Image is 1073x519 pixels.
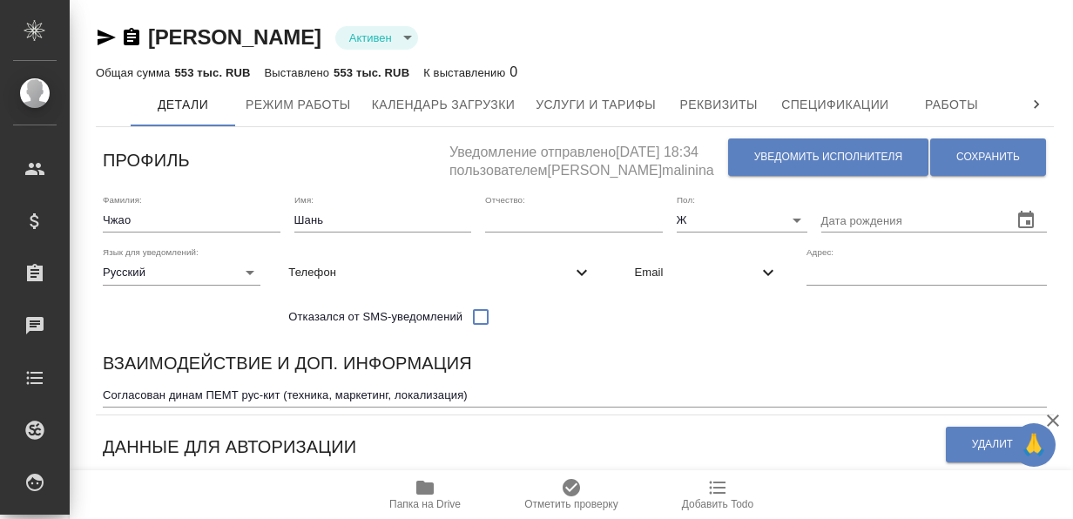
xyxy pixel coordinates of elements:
[148,25,321,49] a: [PERSON_NAME]
[644,470,791,519] button: Добавить Todo
[946,427,1046,462] button: Удалить
[524,498,617,510] span: Отметить проверку
[103,195,142,204] label: Фамилия:
[288,264,571,281] span: Телефон
[265,66,334,79] p: Выставлено
[677,94,760,116] span: Реквизиты
[956,150,1020,165] span: Сохранить
[682,498,753,510] span: Добавить Todo
[677,195,695,204] label: Пол:
[103,388,1047,401] textarea: Согласован динам ПЕМТ рус-кит (техника, маркетинг, локализация)
[634,264,757,281] span: Email
[141,94,225,116] span: Детали
[754,150,902,165] span: Уведомить исполнителя
[972,437,1020,452] span: Удалить
[677,208,807,233] div: Ж
[274,253,606,292] div: Телефон
[910,94,994,116] span: Работы
[485,195,525,204] label: Отчество:
[536,94,656,116] span: Услуги и тарифы
[620,253,792,292] div: Email
[288,308,462,326] span: Отказался от SMS-уведомлений
[334,66,409,79] p: 553 тыс. RUB
[103,146,190,174] h6: Профиль
[449,134,727,180] h5: Уведомление отправлено [DATE] 18:34 пользователем [PERSON_NAME]malinina
[498,470,644,519] button: Отметить проверку
[103,260,260,285] div: Русский
[335,26,418,50] div: Активен
[246,94,351,116] span: Режим работы
[423,66,510,79] p: К выставлению
[96,66,174,79] p: Общая сумма
[96,27,117,48] button: Скопировать ссылку для ЯМессенджера
[930,138,1046,176] button: Сохранить
[103,248,199,257] label: Язык для уведомлений:
[174,66,250,79] p: 553 тыс. RUB
[103,349,472,377] h6: Взаимодействие и доп. информация
[806,248,833,257] label: Адрес:
[728,138,928,176] button: Уведомить исполнителя
[1012,423,1056,467] button: 🙏
[352,470,498,519] button: Папка на Drive
[344,30,397,45] button: Активен
[121,27,142,48] button: Скопировать ссылку
[1019,427,1049,463] span: 🙏
[781,94,888,116] span: Спецификации
[423,62,517,83] div: 0
[372,94,516,116] span: Календарь загрузки
[103,433,356,461] h6: Данные для авторизации
[294,195,314,204] label: Имя:
[389,498,461,510] span: Папка на Drive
